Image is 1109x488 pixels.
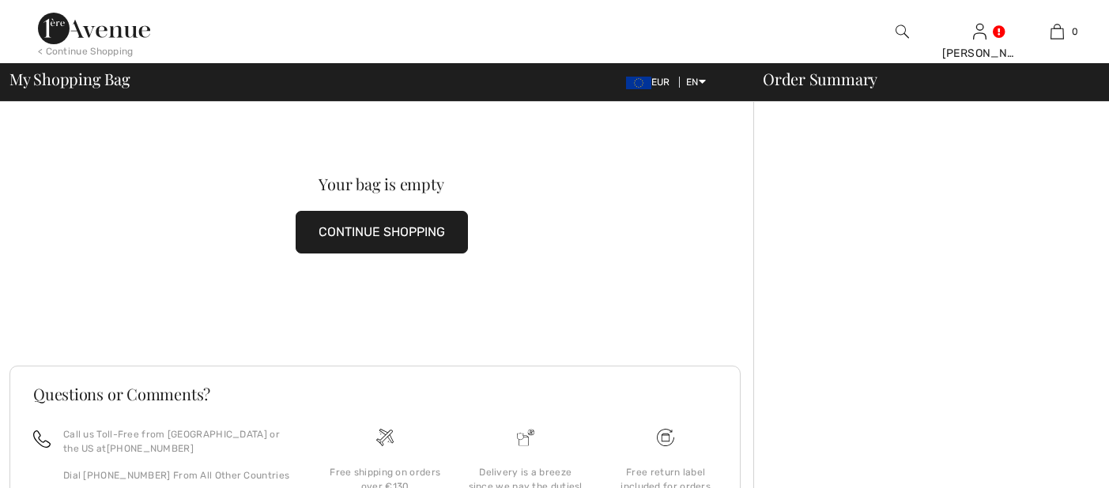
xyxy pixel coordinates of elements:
span: EN [686,77,706,88]
h3: Questions or Comments? [33,386,717,402]
img: search the website [896,22,909,41]
div: Your bag is empty [47,176,716,192]
img: Free shipping on orders over &#8364;130 [657,429,674,446]
a: Sign In [973,24,986,39]
p: Call us Toll-Free from [GEOGRAPHIC_DATA] or the US at [63,427,296,456]
img: My Bag [1051,22,1064,41]
a: 0 [1020,22,1096,41]
button: CONTINUE SHOPPING [296,211,468,253]
span: EUR [626,77,677,88]
div: < Continue Shopping [38,44,134,58]
p: Dial [PHONE_NUMBER] From All Other Countries [63,468,296,482]
img: Delivery is a breeze since we pay the duties! [517,429,534,446]
img: call [33,430,51,448]
img: 1ère Avenue [38,13,150,44]
img: My Info [973,22,986,41]
img: Euro [626,77,651,89]
div: [PERSON_NAME] [942,45,1018,62]
div: Order Summary [744,71,1100,87]
img: Free shipping on orders over &#8364;130 [376,429,394,446]
span: My Shopping Bag [9,71,130,87]
span: 0 [1072,24,1078,39]
a: [PHONE_NUMBER] [107,443,194,454]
